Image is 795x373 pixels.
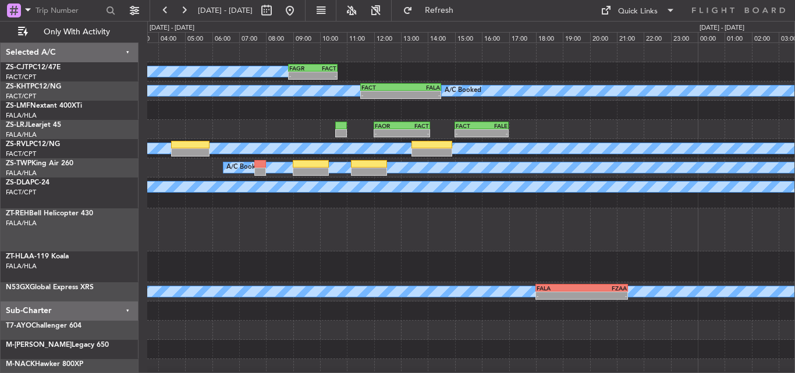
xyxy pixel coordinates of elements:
[6,322,31,329] span: T7-AYO
[6,102,82,109] a: ZS-LMFNextant 400XTi
[481,122,507,129] div: FALE
[6,141,29,148] span: ZS-RVL
[563,32,590,42] div: 19:00
[6,160,31,167] span: ZS-TWP
[6,210,93,217] a: ZT-REHBell Helicopter 430
[6,92,36,101] a: FACT/CPT
[320,32,347,42] div: 10:00
[752,32,779,42] div: 02:00
[537,292,581,299] div: -
[226,159,263,176] div: A/C Booked
[374,32,401,42] div: 12:00
[375,130,402,137] div: -
[6,188,36,197] a: FACT/CPT
[158,32,185,42] div: 04:00
[13,23,126,41] button: Only With Activity
[618,6,658,17] div: Quick Links
[6,160,73,167] a: ZS-TWPKing Air 260
[537,285,581,292] div: FALA
[644,32,670,42] div: 22:00
[266,32,293,42] div: 08:00
[482,32,509,42] div: 16:00
[313,65,337,72] div: FACT
[36,2,102,19] input: Trip Number
[445,82,481,100] div: A/C Booked
[6,150,36,158] a: FACT/CPT
[400,84,440,91] div: FALA
[293,32,320,42] div: 09:00
[401,32,428,42] div: 13:00
[617,32,644,42] div: 21:00
[725,32,751,42] div: 01:00
[581,285,626,292] div: FZAA
[361,84,401,91] div: FACT
[6,169,37,177] a: FALA/HLA
[6,130,37,139] a: FALA/HLA
[150,23,194,33] div: [DATE] - [DATE]
[509,32,536,42] div: 17:00
[6,361,35,368] span: M-NACK
[212,32,239,42] div: 06:00
[595,1,681,20] button: Quick Links
[700,23,744,33] div: [DATE] - [DATE]
[671,32,698,42] div: 23:00
[698,32,725,42] div: 00:00
[347,32,374,42] div: 11:00
[456,122,482,129] div: FACT
[6,253,29,260] span: ZT-HLA
[415,6,464,15] span: Refresh
[6,179,30,186] span: ZS-DLA
[6,141,60,148] a: ZS-RVLPC12/NG
[6,64,29,71] span: ZS-CJT
[6,122,61,129] a: ZS-LRJLearjet 45
[375,122,402,129] div: FAOR
[402,122,429,129] div: FACT
[289,72,313,79] div: -
[6,179,49,186] a: ZS-DLAPC-24
[289,65,313,72] div: FAGR
[6,210,29,217] span: ZT-REH
[455,32,482,42] div: 15:00
[536,32,563,42] div: 18:00
[6,64,61,71] a: ZS-CJTPC12/47E
[6,284,30,291] span: N53GX
[361,91,401,98] div: -
[6,122,28,129] span: ZS-LRJ
[6,284,94,291] a: N53GXGlobal Express XRS
[6,262,37,271] a: FALA/HLA
[6,219,37,228] a: FALA/HLA
[581,292,626,299] div: -
[6,73,36,81] a: FACT/CPT
[481,130,507,137] div: -
[198,5,253,16] span: [DATE] - [DATE]
[185,32,212,42] div: 05:00
[428,32,455,42] div: 14:00
[456,130,482,137] div: -
[6,361,83,368] a: M-NACKHawker 800XP
[6,83,30,90] span: ZS-KHT
[239,32,266,42] div: 07:00
[6,102,30,109] span: ZS-LMF
[402,130,429,137] div: -
[6,342,109,349] a: M-[PERSON_NAME]Legacy 650
[590,32,617,42] div: 20:00
[6,342,72,349] span: M-[PERSON_NAME]
[6,111,37,120] a: FALA/HLA
[313,72,337,79] div: -
[397,1,467,20] button: Refresh
[6,253,69,260] a: ZT-HLAA-119 Koala
[6,83,61,90] a: ZS-KHTPC12/NG
[30,28,123,36] span: Only With Activity
[400,91,440,98] div: -
[6,322,81,329] a: T7-AYOChallenger 604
